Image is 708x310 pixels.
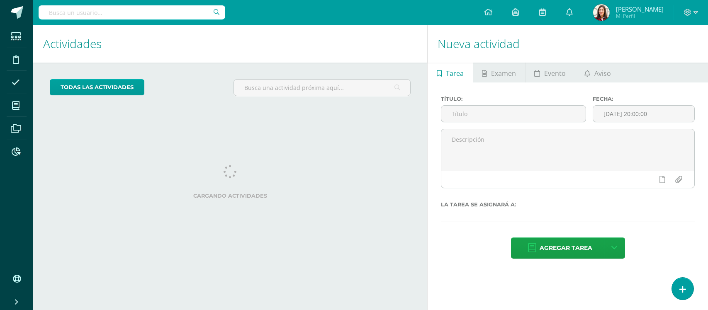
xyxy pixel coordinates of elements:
h1: Actividades [43,25,417,63]
label: Fecha: [593,96,694,102]
a: Examen [473,63,525,82]
img: 7f0a03d709fdbe87b17eaa2394b75382.png [593,4,610,21]
label: Título: [441,96,586,102]
span: Agregar tarea [540,238,592,258]
a: Tarea [428,63,472,82]
span: Evento [544,63,566,83]
input: Busca una actividad próxima aquí... [234,80,410,96]
input: Fecha de entrega [593,106,694,122]
label: Cargando actividades [50,193,411,199]
input: Busca un usuario... [39,5,225,19]
a: Evento [526,63,575,82]
h1: Nueva actividad [438,25,698,63]
label: La tarea se asignará a: [441,201,695,208]
a: todas las Actividades [50,79,144,95]
span: Mi Perfil [616,12,664,19]
span: Tarea [446,63,464,83]
span: Examen [491,63,516,83]
span: [PERSON_NAME] [616,5,664,13]
input: Título [441,106,586,122]
span: Aviso [594,63,611,83]
a: Aviso [575,63,620,82]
